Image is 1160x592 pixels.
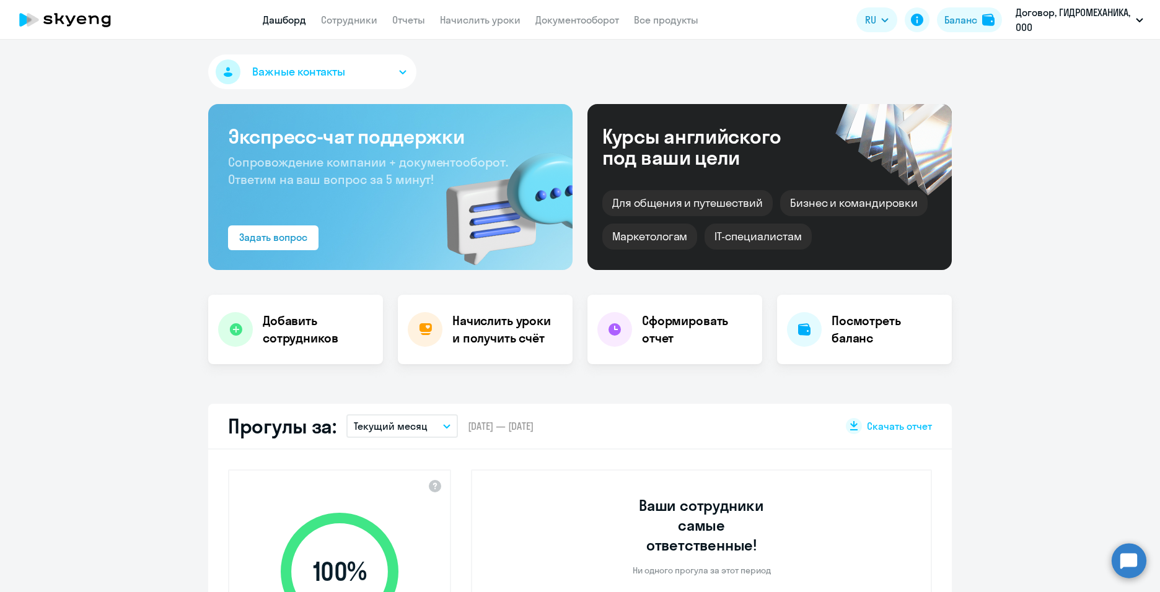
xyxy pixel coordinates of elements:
button: Договор, ГИДРОМЕХАНИКА, ООО [1009,5,1149,35]
span: [DATE] — [DATE] [468,419,534,433]
h4: Посмотреть баланс [832,312,942,347]
button: Задать вопрос [228,225,319,250]
a: Сотрудники [321,14,377,26]
div: Курсы английского под ваши цели [602,126,814,168]
button: Балансbalance [937,7,1002,32]
div: Бизнес и командировки [780,190,928,216]
a: Отчеты [392,14,425,26]
div: Маркетологам [602,224,697,250]
button: RU [856,7,897,32]
button: Текущий месяц [346,414,458,438]
h4: Добавить сотрудников [263,312,373,347]
span: 100 % [268,557,411,586]
img: balance [982,14,995,26]
a: Документооборот [535,14,619,26]
span: Скачать отчет [867,419,932,433]
div: Баланс [944,12,977,27]
span: RU [865,12,876,27]
h4: Начислить уроки и получить счёт [452,312,560,347]
a: Начислить уроки [440,14,521,26]
span: Сопровождение компании + документооборот. Ответим на ваш вопрос за 5 минут! [228,154,508,187]
a: Дашборд [263,14,306,26]
p: Текущий месяц [354,419,428,433]
img: bg-img [428,131,573,270]
h3: Экспресс-чат поддержки [228,124,553,149]
div: Задать вопрос [239,230,307,245]
button: Важные контакты [208,54,416,89]
p: Ни одного прогула за этот период [633,565,771,576]
h3: Ваши сотрудники самые ответственные! [622,495,781,555]
div: Для общения и путешествий [602,190,773,216]
p: Договор, ГИДРОМЕХАНИКА, ООО [1016,5,1131,35]
div: IT-специалистам [705,224,811,250]
h2: Прогулы за: [228,414,336,438]
span: Важные контакты [252,64,345,80]
a: Все продукты [634,14,698,26]
h4: Сформировать отчет [642,312,752,347]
